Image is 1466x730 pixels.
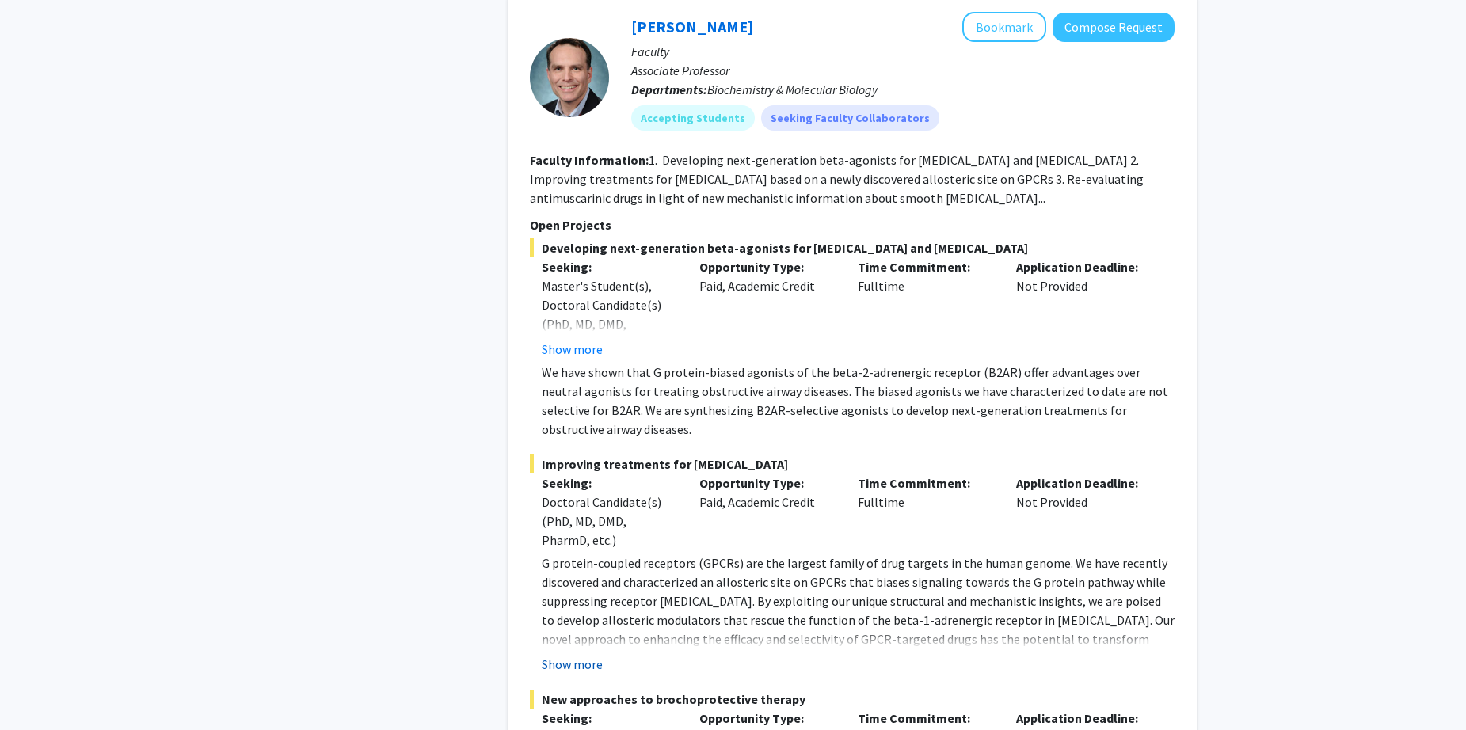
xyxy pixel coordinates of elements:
p: Associate Professor [631,61,1175,80]
p: Opportunity Type: [699,473,834,492]
span: New approaches to brochoprotective therapy [530,690,1175,709]
button: Show more [542,655,603,674]
p: Faculty [631,42,1175,61]
p: Application Deadline: [1016,709,1151,728]
iframe: Chat [12,659,67,718]
p: Seeking: [542,257,676,276]
span: Developing next-generation beta-agonists for [MEDICAL_DATA] and [MEDICAL_DATA] [530,238,1175,257]
fg-read-more: 1. Developing next-generation beta-agonists for [MEDICAL_DATA] and [MEDICAL_DATA] 2. Improving tr... [530,152,1144,206]
div: Fulltime [846,473,1004,549]
p: Open Projects [530,215,1175,234]
a: [PERSON_NAME] [631,17,753,36]
p: Opportunity Type: [699,709,834,728]
div: Paid, Academic Credit [687,257,846,359]
div: Doctoral Candidate(s) (PhD, MD, DMD, PharmD, etc.) [542,492,676,549]
button: Add Charles Scott to Bookmarks [962,12,1046,42]
span: Improving treatments for [MEDICAL_DATA] [530,454,1175,473]
p: Opportunity Type: [699,257,834,276]
div: Fulltime [846,257,1004,359]
p: G protein-coupled receptors (GPCRs) are the largest family of drug targets in the human genome. W... [542,553,1175,667]
mat-chip: Seeking Faculty Collaborators [761,105,939,131]
div: Master's Student(s), Doctoral Candidate(s) (PhD, MD, DMD, PharmD, etc.) [542,276,676,352]
span: Biochemistry & Molecular Biology [707,82,878,97]
div: Not Provided [1004,473,1163,549]
div: Not Provided [1004,257,1163,359]
button: Compose Request to Charles Scott [1053,13,1175,42]
button: Show more [542,340,603,359]
b: Faculty Information: [530,152,649,168]
p: Time Commitment: [858,473,992,492]
p: Time Commitment: [858,257,992,276]
p: Seeking: [542,473,676,492]
div: Paid, Academic Credit [687,473,846,549]
mat-chip: Accepting Students [631,105,755,131]
b: Departments: [631,82,707,97]
p: Seeking: [542,709,676,728]
p: Application Deadline: [1016,473,1151,492]
p: Time Commitment: [858,709,992,728]
p: We have shown that G protein-biased agonists of the beta-2-adrenergic receptor (B2AR) offer advan... [542,363,1175,439]
p: Application Deadline: [1016,257,1151,276]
